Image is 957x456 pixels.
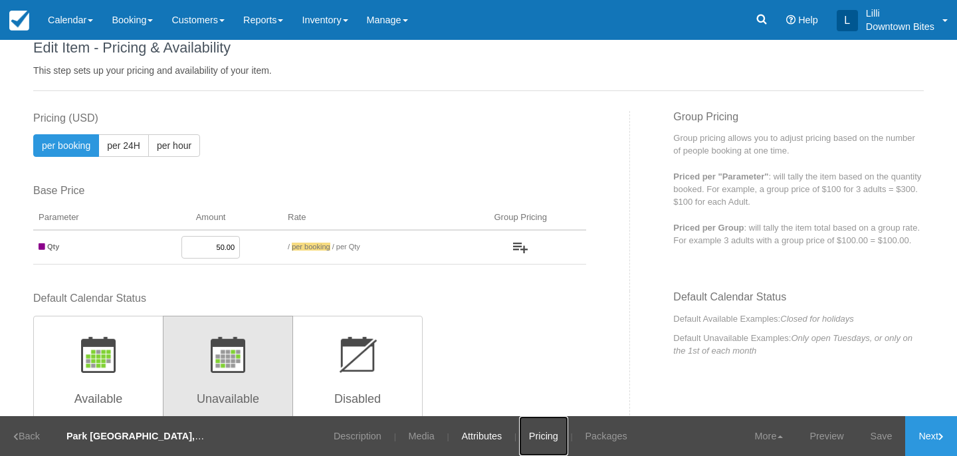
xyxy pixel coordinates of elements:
[301,386,414,419] h3: Disabled
[66,431,338,441] strong: Park [GEOGRAPHIC_DATA], [GEOGRAPHIC_DATA] - Dinner
[324,416,391,456] a: Description
[33,111,586,126] label: Pricing (USD)
[673,333,912,356] em: Only open Tuesdays, or only on the 1st of each month
[282,206,455,230] th: Rate
[780,314,854,324] em: Closed for holidays
[42,140,90,151] span: per booking
[451,416,512,456] a: Attributes
[42,386,155,419] h3: Available
[139,206,282,230] th: Amount
[33,40,924,56] h1: Edit Item - Pricing & Availability
[905,416,957,456] a: Next
[98,134,149,157] button: per 24H
[211,336,245,373] img: wizard-default-status-unavailable-icon.png
[673,171,768,181] strong: Priced per "Parameter"
[338,336,377,373] img: wizard-default-status-disabled-icon.png
[742,416,797,456] a: More
[673,223,744,233] strong: Priced per Group
[399,416,445,456] a: Media
[288,243,290,251] span: /
[292,243,330,251] span: per booking
[33,291,586,306] label: Default Calendar Status
[796,416,857,456] a: Preview
[673,312,924,325] p: Default Available Examples:
[81,336,116,373] img: wizard-default-status-available-icon.png
[33,134,99,157] button: per booking
[866,20,934,33] p: Downtown Bites
[107,140,140,151] span: per 24H
[519,416,568,456] a: Pricing
[673,221,924,247] p: : will tally the item total based on a group rate. For example 3 adults with a group price of $10...
[513,243,528,253] img: wizard-add-group-icon.png
[673,170,924,208] p: : will tally the item based on the quantity booked. For example, a group price of $100 for 3 adul...
[798,15,818,25] span: Help
[171,386,284,419] h3: Unavailable
[33,183,586,199] label: Base Price
[148,134,200,157] button: per hour
[673,111,924,132] h3: Group Pricing
[33,206,139,230] th: Parameter
[9,11,29,31] img: checkfront-main-nav-mini-logo.png
[866,7,934,20] p: Lilli
[857,416,906,456] a: Save
[786,15,796,25] i: Help
[673,132,924,157] p: Group pricing allows you to adjust pricing based on the number of people booking at one time.
[837,10,858,31] div: L
[673,332,924,357] p: Default Unavailable Examples:
[33,64,924,77] p: This step sets up your pricing and availability of your item.
[673,291,924,312] h3: Default Calendar Status
[332,243,360,251] span: / per Qty
[157,140,191,151] span: per hour
[576,416,637,456] a: Packages
[47,243,59,251] strong: Qty
[455,206,586,230] th: Group Pricing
